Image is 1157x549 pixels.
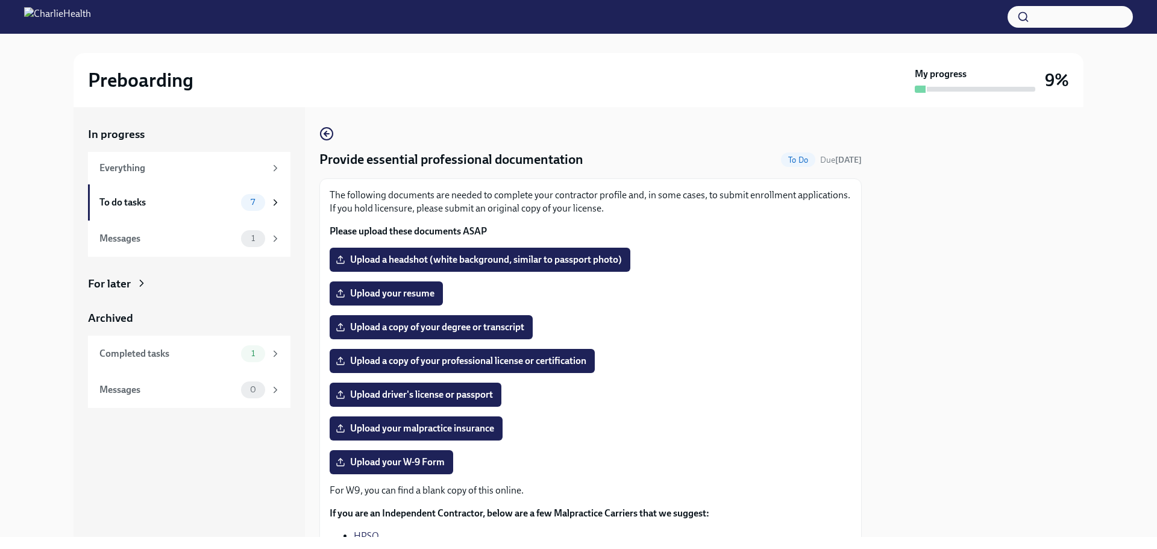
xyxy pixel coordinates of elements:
div: Messages [99,383,236,397]
span: 7 [243,198,262,207]
span: Due [820,155,862,165]
a: To do tasks7 [88,184,290,221]
label: Upload a copy of your professional license or certification [330,349,595,373]
strong: My progress [915,67,967,81]
p: The following documents are needed to complete your contractor profile and, in some cases, to sub... [330,189,851,215]
strong: [DATE] [835,155,862,165]
a: Everything [88,152,290,184]
h3: 9% [1045,69,1069,91]
a: For later [88,276,290,292]
label: Upload driver's license or passport [330,383,501,407]
a: Messages1 [88,221,290,257]
span: 1 [244,349,262,358]
a: Completed tasks1 [88,336,290,372]
strong: Please upload these documents ASAP [330,225,487,237]
span: Upload driver's license or passport [338,389,493,401]
span: Upload your W-9 Form [338,456,445,468]
a: HPSO [354,530,379,542]
div: Messages [99,232,236,245]
div: Completed tasks [99,347,236,360]
span: Upload a copy of your degree or transcript [338,321,524,333]
span: Upload a copy of your professional license or certification [338,355,586,367]
a: In progress [88,127,290,142]
span: Upload your malpractice insurance [338,422,494,434]
h2: Preboarding [88,68,193,92]
span: To Do [781,155,815,165]
h4: Provide essential professional documentation [319,151,583,169]
label: Upload a headshot (white background, similar to passport photo) [330,248,630,272]
span: Upload a headshot (white background, similar to passport photo) [338,254,622,266]
span: 1 [244,234,262,243]
div: To do tasks [99,196,236,209]
label: Upload your resume [330,281,443,306]
span: 0 [243,385,263,394]
label: Upload your malpractice insurance [330,416,503,441]
span: Upload your resume [338,287,434,300]
label: Upload a copy of your degree or transcript [330,315,533,339]
a: Archived [88,310,290,326]
a: Messages0 [88,372,290,408]
label: Upload your W-9 Form [330,450,453,474]
strong: If you are an Independent Contractor, below are a few Malpractice Carriers that we suggest: [330,507,709,519]
div: For later [88,276,131,292]
p: For W9, you can find a blank copy of this online. [330,484,851,497]
div: Everything [99,162,265,175]
img: CharlieHealth [24,7,91,27]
